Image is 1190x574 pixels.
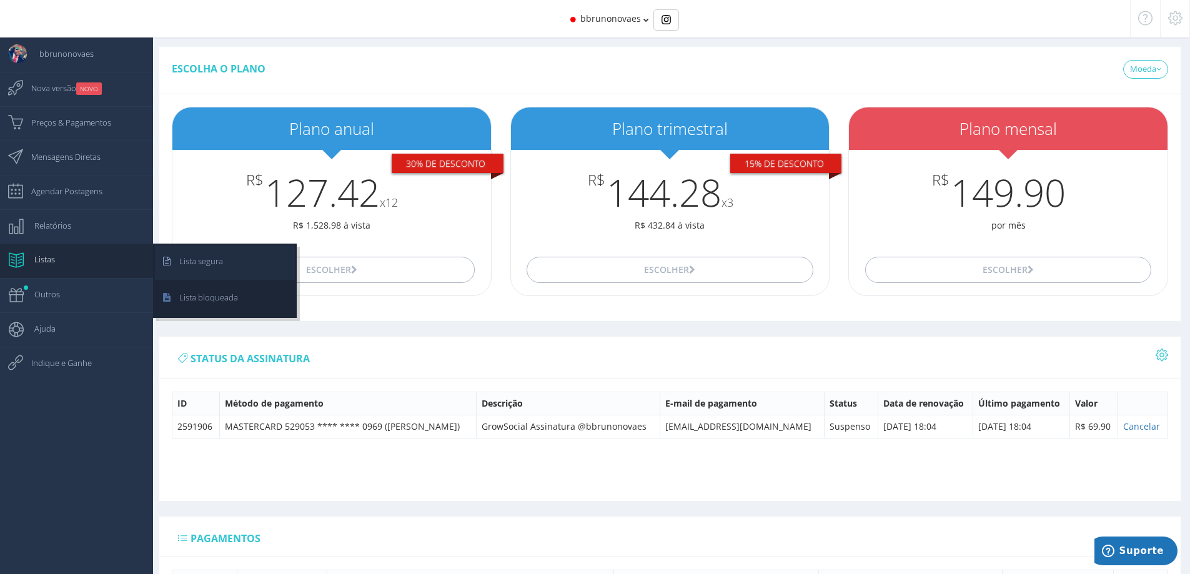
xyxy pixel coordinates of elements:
th: Descrição [477,392,660,415]
p: R$ 432.84 à vista [511,219,830,232]
span: Relatórios [22,210,71,241]
a: Cancelar [1123,420,1160,432]
span: R$ [246,172,264,188]
span: Outros [22,279,60,310]
th: Valor [1070,392,1118,415]
h3: 144.28 [511,172,830,213]
button: Escolher [865,257,1152,283]
span: Pagamentos [191,532,260,545]
td: Suspenso [824,415,878,438]
th: ID [172,392,220,415]
span: bbrunonovaes [580,12,641,24]
button: Escolher [188,257,475,283]
span: Indique e Ganhe [19,347,92,379]
a: Lista segura [155,245,295,280]
td: [DATE] 18:04 [878,415,973,438]
span: Mensagens Diretas [19,141,101,172]
td: [DATE] 18:04 [973,415,1070,438]
div: Basic example [653,9,679,31]
span: Escolha o plano [172,62,265,76]
small: NOVO [76,82,102,95]
a: Moeda [1123,60,1168,79]
small: x12 [380,195,398,210]
span: Nova versão [19,72,102,104]
span: R$ [932,172,950,188]
h3: 127.42 [172,172,491,213]
a: Lista bloqueada [155,282,295,316]
button: Escolher [527,257,813,283]
p: R$ 1,528.98 à vista [172,219,491,232]
th: Método de pagamento [220,392,477,415]
td: GrowSocial Assinatura @bbrunonovaes [477,415,660,438]
h2: Plano trimestral [511,120,830,138]
h2: Plano anual [172,120,491,138]
iframe: Abre um widget para que você possa encontrar mais informações [1094,537,1178,568]
span: Lista segura [167,245,223,277]
span: bbrunonovaes [27,38,94,69]
span: status da assinatura [191,352,310,365]
div: 15% De desconto [730,154,842,174]
span: R$ [588,172,605,188]
small: x3 [721,195,733,210]
div: 30% De desconto [392,154,503,174]
td: 2591906 [172,415,220,438]
p: por mês [849,219,1168,232]
th: Último pagamento [973,392,1070,415]
span: Listas [22,244,55,275]
td: R$ 69.90 [1070,415,1118,438]
span: Preços & Pagamentos [19,107,111,138]
span: Agendar Postagens [19,176,102,207]
img: Instagram_simple_icon.svg [662,15,671,24]
td: [EMAIL_ADDRESS][DOMAIN_NAME] [660,415,825,438]
img: User Image [8,44,27,63]
th: E-mail de pagamento [660,392,825,415]
h3: 149.90 [849,172,1168,213]
th: Status [824,392,878,415]
th: Data de renovação [878,392,973,415]
h2: Plano mensal [849,120,1168,138]
td: MASTERCARD 529053 **** **** 0969 ([PERSON_NAME]) [220,415,477,438]
span: Ajuda [22,313,56,344]
span: Lista bloqueada [167,282,238,313]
